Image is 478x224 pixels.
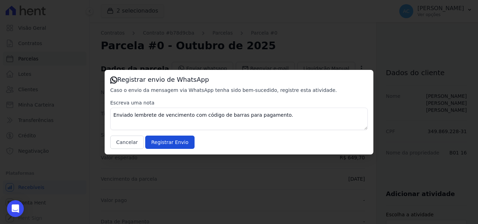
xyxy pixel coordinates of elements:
label: Escreva uma nota [110,99,368,106]
p: Caso o envio da mensagem via WhatsApp tenha sido bem-sucedido, registre esta atividade. [110,87,368,94]
h3: Registrar envio de WhatsApp [110,75,368,84]
input: Registrar Envio [145,136,194,149]
button: Cancelar [110,136,144,149]
div: Open Intercom Messenger [7,200,24,217]
textarea: Enviado lembrete de vencimento com código de barras para pagamento. [110,108,368,130]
